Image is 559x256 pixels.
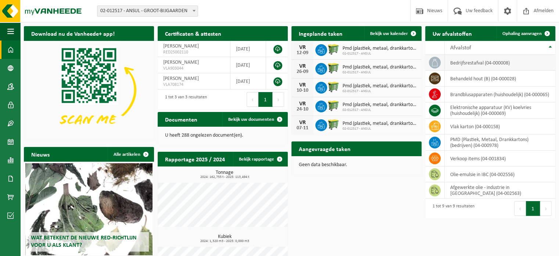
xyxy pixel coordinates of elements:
[343,64,418,70] span: Pmd (plastiek, metaal, drankkartons) (bedrijven)
[295,101,310,107] div: VR
[228,117,274,122] span: Bekijk uw documenten
[497,26,555,41] a: Ophaling aanvragen
[291,141,358,156] h2: Aangevraagde taken
[291,26,350,41] h2: Ingeplande taken
[163,82,225,88] span: VLA708174
[163,76,199,81] span: [PERSON_NAME]
[343,121,418,127] span: Pmd (plastiek, metaal, drankkartons) (bedrijven)
[295,63,310,69] div: VR
[514,201,526,216] button: Previous
[445,87,555,102] td: brandblusapparaten (huishoudelijk) (04-000065)
[343,108,418,112] span: 02-012517 - ANSUL
[502,31,542,36] span: Ophaling aanvragen
[161,170,288,179] h3: Tonnage
[163,43,199,49] span: [PERSON_NAME]
[158,26,229,41] h2: Certificaten & attesten
[295,69,310,74] div: 26-09
[429,200,474,217] div: 1 tot 9 van 9 resultaten
[230,41,266,57] td: [DATE]
[258,92,273,107] button: 1
[97,6,198,16] span: 02-012517 - ANSUL - GROOT-BIJGAARDEN
[450,45,471,51] span: Afvalstof
[163,49,225,55] span: RED25002110
[295,50,310,56] div: 12-09
[445,71,555,87] td: behandeld hout (B) (04-000028)
[445,134,555,151] td: PMD (Plastiek, Metaal, Drankkartons) (bedrijven) (04-000978)
[327,62,340,74] img: WB-0660-HPE-GN-50
[445,182,555,199] td: afgewerkte olie - industrie in [GEOGRAPHIC_DATA] (04-002563)
[526,201,540,216] button: 1
[273,92,284,107] button: Next
[295,82,310,88] div: VR
[425,26,479,41] h2: Uw afvalstoffen
[445,166,555,182] td: olie-emulsie in IBC (04-002556)
[158,112,205,126] h2: Documenten
[343,89,418,94] span: 02-012517 - ANSUL
[24,147,57,161] h2: Nieuws
[247,92,258,107] button: Previous
[108,147,153,162] a: Alle artikelen
[295,88,310,93] div: 10-10
[161,175,288,179] span: 2024: 162,755 t - 2025: 113,494 t
[327,43,340,56] img: WB-0660-HPE-GN-50
[230,73,266,90] td: [DATE]
[295,45,310,50] div: VR
[343,102,418,108] span: Pmd (plastiek, metaal, drankkartons) (bedrijven)
[327,81,340,93] img: WB-0660-HPE-GN-50
[24,26,122,41] h2: Download nu de Vanheede+ app!
[161,239,288,243] span: 2024: 1,320 m3 - 2025: 0,000 m3
[445,55,555,71] td: bedrijfsrestafval (04-000008)
[31,235,137,248] span: Wat betekent de nieuwe RED-richtlijn voor u als klant?
[161,91,207,108] div: 1 tot 3 van 3 resultaten
[97,6,198,17] span: 02-012517 - ANSUL - GROOT-BIJGAARDEN
[24,41,154,139] img: Download de VHEPlus App
[343,83,418,89] span: Pmd (plastiek, metaal, drankkartons) (bedrijven)
[295,126,310,131] div: 07-11
[163,60,199,65] span: [PERSON_NAME]
[343,70,418,75] span: 02-012517 - ANSUL
[25,163,153,255] a: Wat betekent de nieuwe RED-richtlijn voor u als klant?
[327,99,340,112] img: WB-0660-HPE-GN-50
[295,120,310,126] div: VR
[163,66,225,71] span: VLA903044
[343,52,418,56] span: 02-012517 - ANSUL
[295,107,310,112] div: 24-10
[327,118,340,131] img: WB-0660-HPE-GN-50
[343,127,418,131] span: 02-012517 - ANSUL
[233,152,287,166] a: Bekijk rapportage
[445,102,555,119] td: elektronische apparatuur (KV) koelvries (huishoudelijk) (04-000069)
[222,112,287,127] a: Bekijk uw documenten
[230,57,266,73] td: [DATE]
[370,31,408,36] span: Bekijk uw kalender
[165,133,280,138] p: U heeft 288 ongelezen document(en).
[364,26,421,41] a: Bekijk uw kalender
[299,162,414,168] p: Geen data beschikbaar.
[540,201,552,216] button: Next
[158,152,232,166] h2: Rapportage 2025 / 2024
[445,119,555,134] td: vlak karton (04-000158)
[343,46,418,52] span: Pmd (plastiek, metaal, drankkartons) (bedrijven)
[445,151,555,166] td: verkoop items (04-001834)
[161,234,288,243] h3: Kubiek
